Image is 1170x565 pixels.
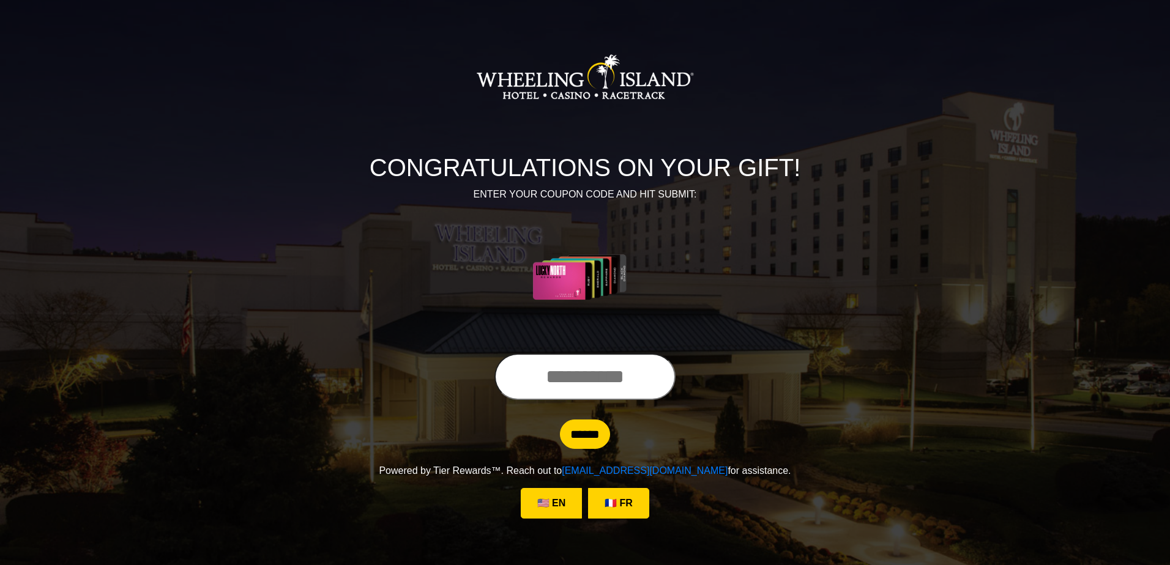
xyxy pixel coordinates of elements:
[588,488,649,519] a: 🇫🇷 FR
[476,16,694,138] img: Logo
[379,465,791,476] span: Powered by Tier Rewards™. Reach out to for assistance.
[245,153,925,182] h1: CONGRATULATIONS ON YOUR GIFT!
[521,488,582,519] a: 🇺🇸 EN
[245,187,925,202] p: ENTER YOUR COUPON CODE AND HIT SUBMIT:
[504,216,667,339] img: Center Image
[562,465,728,476] a: [EMAIL_ADDRESS][DOMAIN_NAME]
[518,488,652,519] div: Language Selection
